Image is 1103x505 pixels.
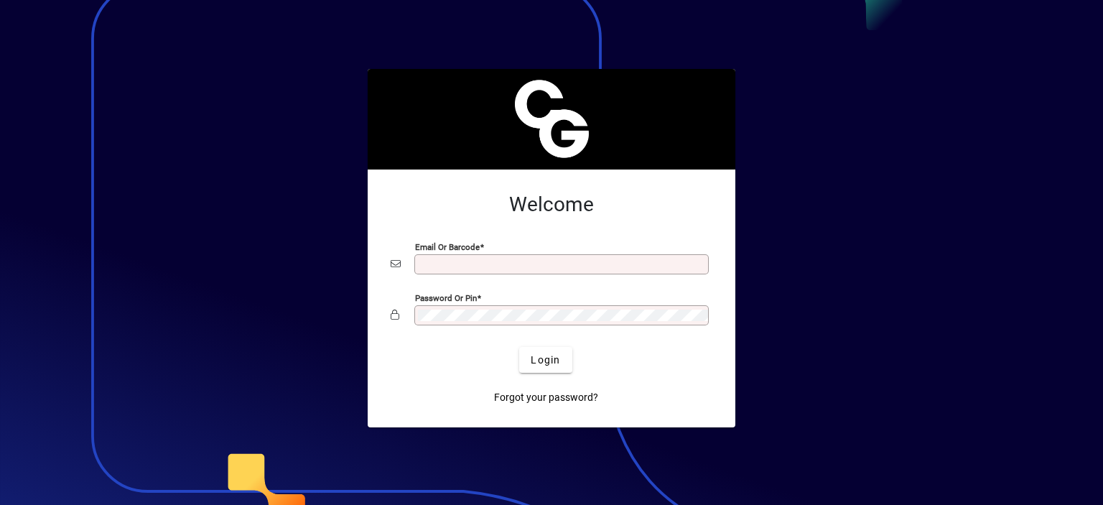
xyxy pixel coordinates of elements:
[494,390,598,405] span: Forgot your password?
[415,242,480,252] mat-label: Email or Barcode
[391,193,712,217] h2: Welcome
[519,347,572,373] button: Login
[531,353,560,368] span: Login
[415,293,477,303] mat-label: Password or Pin
[488,384,604,410] a: Forgot your password?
